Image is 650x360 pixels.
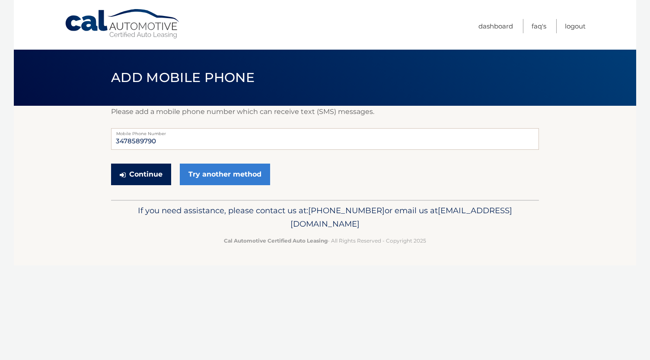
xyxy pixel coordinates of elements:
[308,205,385,215] span: [PHONE_NUMBER]
[117,204,533,231] p: If you need assistance, please contact us at: or email us at
[111,128,539,150] input: Mobile Phone Number
[111,128,539,135] label: Mobile Phone Number
[180,164,270,185] a: Try another method
[224,237,328,244] strong: Cal Automotive Certified Auto Leasing
[111,69,255,85] span: Add Mobile Phone
[111,106,539,118] p: Please add a mobile phone number which can receive text (SMS) messages.
[565,19,586,33] a: Logout
[532,19,546,33] a: FAQ's
[117,236,533,245] p: - All Rights Reserved - Copyright 2025
[111,164,171,185] button: Continue
[478,19,513,33] a: Dashboard
[64,9,181,39] a: Cal Automotive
